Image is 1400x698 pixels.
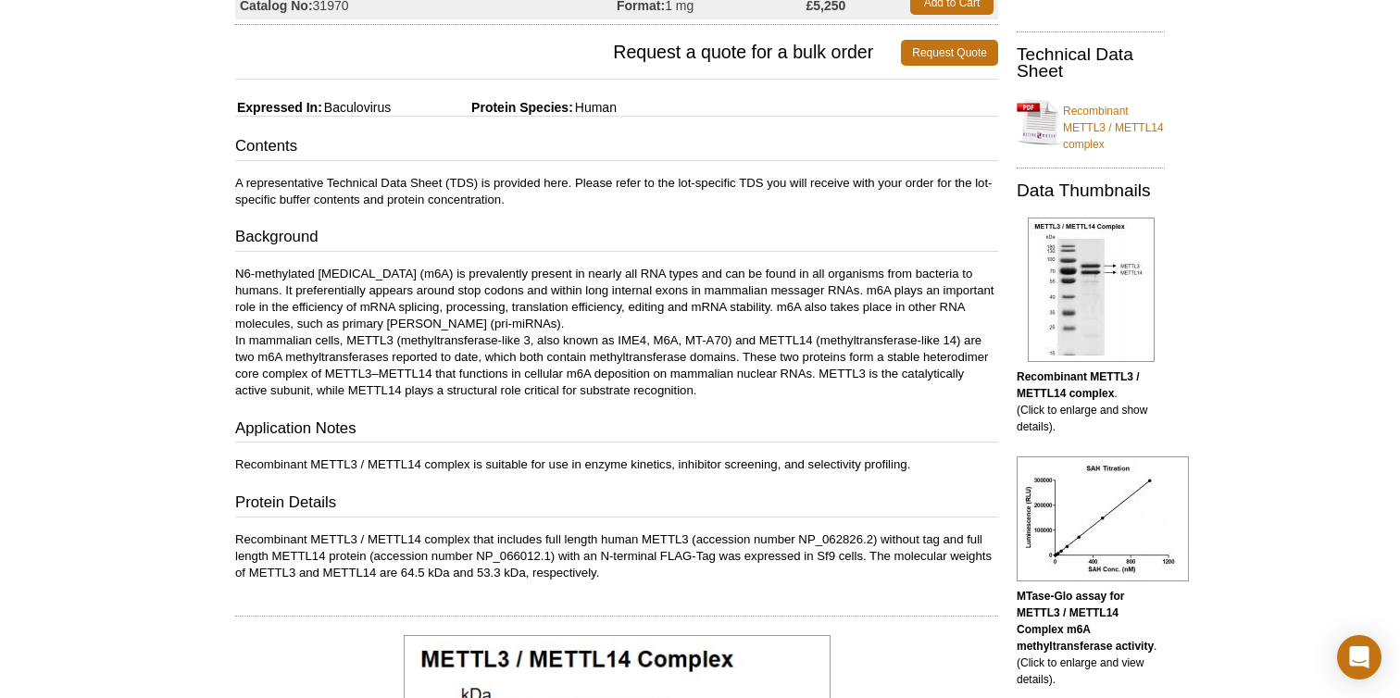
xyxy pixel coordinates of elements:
[235,531,998,581] p: Recombinant METTL3 / METTL14 complex that includes full length human METTL3 (accession number NP_...
[394,100,573,115] span: Protein Species:
[235,40,901,66] span: Request a quote for a bulk order
[1017,370,1140,400] b: Recombinant METTL3 / METTL14 complex
[235,266,998,399] p: N6-methylated [MEDICAL_DATA] (m6A) is prevalently present in nearly all RNA types and can be foun...
[1017,590,1154,653] b: MTase-Glo assay for METTL3 / METTL14 Complex m6A methyltransferase activity
[1017,588,1165,688] p: . (Click to enlarge and view details).
[235,456,998,473] p: Recombinant METTL3 / METTL14 complex is suitable for use in enzyme kinetics, inhibitor screening,...
[235,418,998,443] h3: Application Notes
[235,226,998,252] h3: Background
[1017,46,1165,80] h2: Technical Data Sheet
[1017,368,1165,435] p: . (Click to enlarge and show details).
[1337,635,1381,679] div: Open Intercom Messenger
[1028,218,1155,362] img: Recombinant METTL3 / METTL14 complex.
[235,492,998,517] h3: Protein Details
[1017,92,1165,153] a: Recombinant METTL3 / METTL14 complex
[235,135,998,161] h3: Contents
[322,100,391,115] span: Baculovirus
[901,40,998,66] a: Request Quote
[235,175,998,208] p: A representative Technical Data Sheet (TDS) is provided here. Please refer to the lot-specific TD...
[1017,182,1165,199] h2: Data Thumbnails
[1017,456,1189,581] img: MTase-Glo assay for METTL3 / METTL14 Complex m6A methyltransferase activity
[573,100,617,115] span: Human
[235,100,322,115] span: Expressed In:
